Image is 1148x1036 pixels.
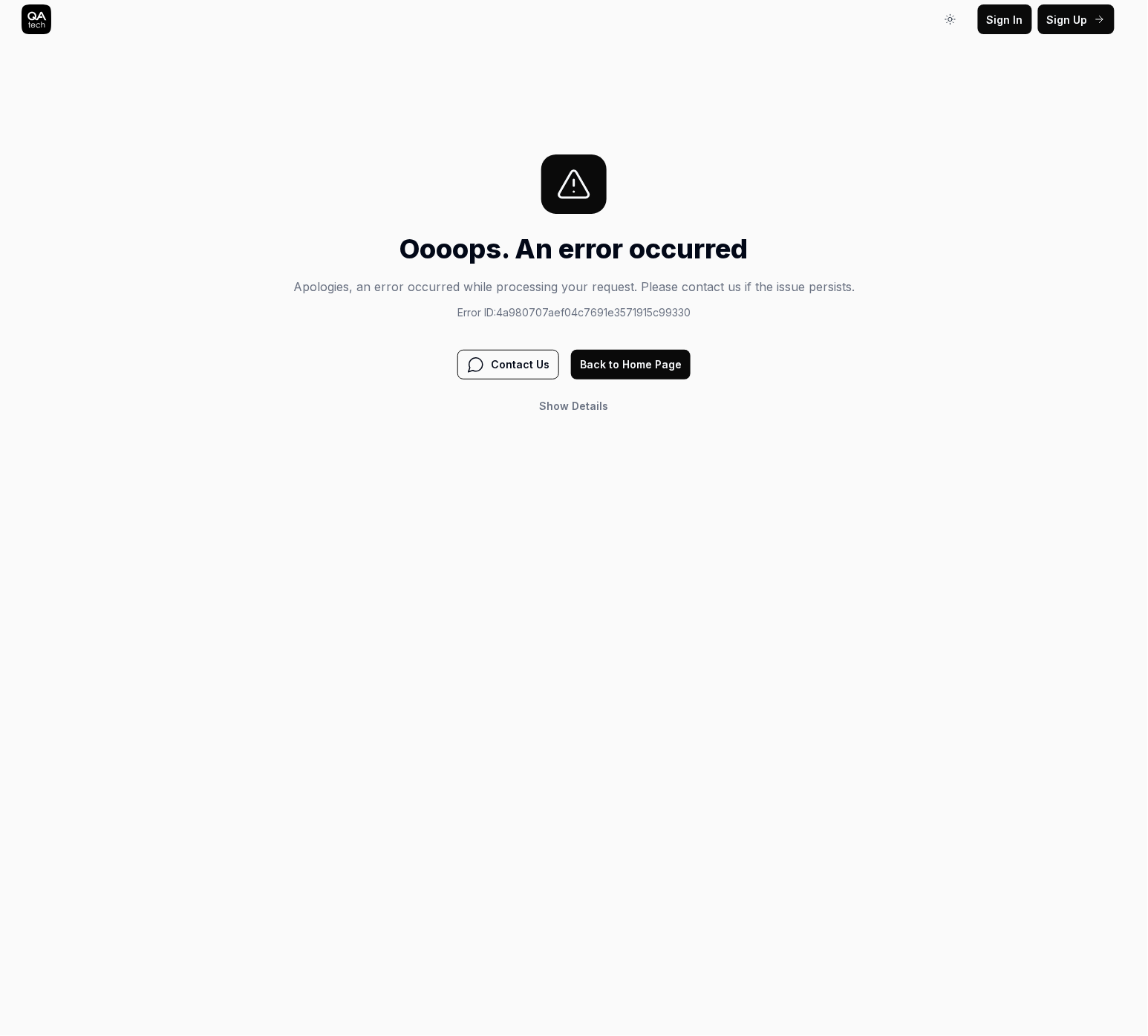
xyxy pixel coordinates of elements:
span: Sign Up [1047,12,1088,27]
button: Show Details [531,391,618,421]
button: Sign In [978,4,1032,34]
p: Error ID: 4a980707aef04c7691e3571915c99330 [293,304,855,320]
button: Back to Home Page [571,350,691,379]
p: Apologies, an error occurred while processing your request. Please contact us if the issue persists. [293,278,855,296]
span: Details [573,400,609,412]
button: Sign Up [1038,4,1115,34]
span: Show [540,400,570,412]
span: Sign In [987,12,1023,27]
button: Contact Us [457,350,559,379]
h1: Oooops. An error occurred [293,229,855,269]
